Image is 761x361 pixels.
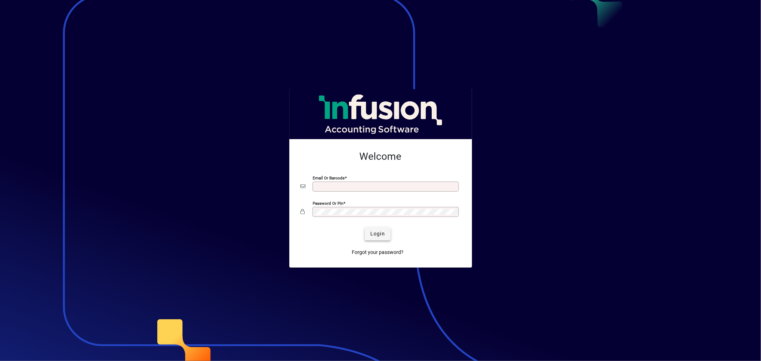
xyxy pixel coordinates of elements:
button: Login [365,228,391,240]
h2: Welcome [301,151,461,163]
a: Forgot your password? [349,246,406,259]
span: Login [370,230,385,238]
mat-label: Password or Pin [313,200,344,205]
mat-label: Email or Barcode [313,175,345,180]
span: Forgot your password? [352,249,404,256]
